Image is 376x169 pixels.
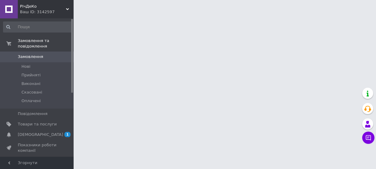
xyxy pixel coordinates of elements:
span: 1 [64,132,71,137]
span: РічДеКо [20,4,66,9]
span: Прийняті [21,72,40,78]
span: Нові [21,64,30,69]
span: Виконані [21,81,40,86]
div: Ваш ID: 3142597 [20,9,74,15]
span: Скасовані [21,90,42,95]
span: Повідомлення [18,111,48,117]
span: Замовлення [18,54,43,60]
span: Товари та послуги [18,121,57,127]
span: [DEMOGRAPHIC_DATA] [18,132,63,137]
span: Замовлення та повідомлення [18,38,74,49]
span: Показники роботи компанії [18,142,57,153]
button: Чат з покупцем [362,132,374,144]
input: Пошук [3,21,72,33]
span: Оплачені [21,98,41,104]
